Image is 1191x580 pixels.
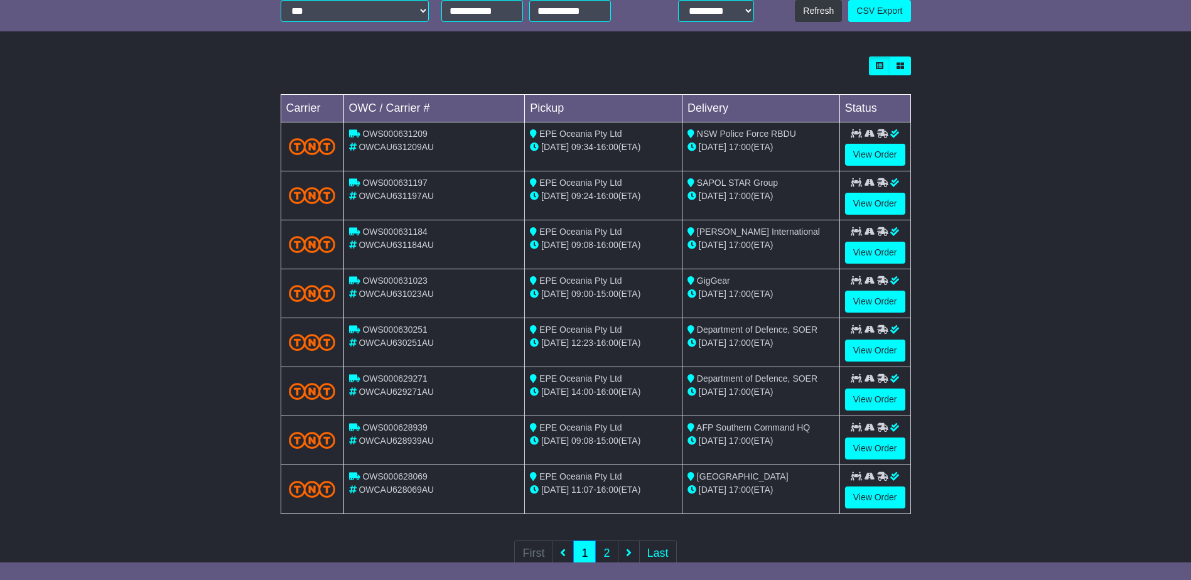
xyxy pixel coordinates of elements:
[358,191,434,201] span: OWCAU631197AU
[358,240,434,250] span: OWCAU631184AU
[530,287,677,301] div: - (ETA)
[687,385,834,399] div: (ETA)
[530,385,677,399] div: - (ETA)
[571,338,593,348] span: 12:23
[541,240,569,250] span: [DATE]
[530,239,677,252] div: - (ETA)
[539,471,622,481] span: EPE Oceania Pty Ltd
[289,432,336,449] img: TNT_Domestic.png
[697,227,820,237] span: [PERSON_NAME] International
[530,190,677,203] div: - (ETA)
[687,190,834,203] div: (ETA)
[845,291,905,313] a: View Order
[596,338,618,348] span: 16:00
[596,387,618,397] span: 16:00
[571,142,593,152] span: 09:34
[525,95,682,122] td: Pickup
[729,240,751,250] span: 17:00
[571,289,593,299] span: 09:00
[639,540,677,566] a: Last
[697,276,730,286] span: GigGear
[358,436,434,446] span: OWCAU628939AU
[541,289,569,299] span: [DATE]
[697,373,817,384] span: Department of Defence, SOER
[289,236,336,253] img: TNT_Domestic.png
[687,287,834,301] div: (ETA)
[845,144,905,166] a: View Order
[539,325,622,335] span: EPE Oceania Pty Ltd
[571,436,593,446] span: 09:08
[699,142,726,152] span: [DATE]
[682,95,839,122] td: Delivery
[362,129,428,139] span: OWS000631209
[358,338,434,348] span: OWCAU630251AU
[530,434,677,448] div: - (ETA)
[530,336,677,350] div: - (ETA)
[596,289,618,299] span: 15:00
[845,340,905,362] a: View Order
[541,142,569,152] span: [DATE]
[729,387,751,397] span: 17:00
[571,191,593,201] span: 09:24
[281,95,343,122] td: Carrier
[845,389,905,411] a: View Order
[729,191,751,201] span: 17:00
[697,471,789,481] span: [GEOGRAPHIC_DATA]
[541,387,569,397] span: [DATE]
[839,95,910,122] td: Status
[539,129,622,139] span: EPE Oceania Pty Ltd
[596,436,618,446] span: 15:00
[687,239,834,252] div: (ETA)
[573,540,596,566] a: 1
[541,338,569,348] span: [DATE]
[699,436,726,446] span: [DATE]
[845,193,905,215] a: View Order
[289,334,336,351] img: TNT_Domestic.png
[289,383,336,400] img: TNT_Domestic.png
[687,336,834,350] div: (ETA)
[696,422,810,432] span: AFP Southern Command HQ
[687,141,834,154] div: (ETA)
[362,422,428,432] span: OWS000628939
[539,178,622,188] span: EPE Oceania Pty Ltd
[530,141,677,154] div: - (ETA)
[362,227,428,237] span: OWS000631184
[358,387,434,397] span: OWCAU629271AU
[697,129,796,139] span: NSW Police Force RBDU
[539,276,622,286] span: EPE Oceania Pty Ltd
[595,540,618,566] a: 2
[541,436,569,446] span: [DATE]
[358,142,434,152] span: OWCAU631209AU
[530,483,677,497] div: - (ETA)
[596,485,618,495] span: 16:00
[596,191,618,201] span: 16:00
[697,178,778,188] span: SAPOL STAR Group
[699,338,726,348] span: [DATE]
[541,191,569,201] span: [DATE]
[343,95,525,122] td: OWC / Carrier #
[845,438,905,459] a: View Order
[729,289,751,299] span: 17:00
[539,227,622,237] span: EPE Oceania Pty Ltd
[697,325,817,335] span: Department of Defence, SOER
[539,422,622,432] span: EPE Oceania Pty Ltd
[687,483,834,497] div: (ETA)
[358,289,434,299] span: OWCAU631023AU
[362,471,428,481] span: OWS000628069
[845,486,905,508] a: View Order
[699,289,726,299] span: [DATE]
[362,325,428,335] span: OWS000630251
[571,387,593,397] span: 14:00
[699,485,726,495] span: [DATE]
[571,240,593,250] span: 09:08
[571,485,593,495] span: 11:07
[362,373,428,384] span: OWS000629271
[729,338,751,348] span: 17:00
[729,436,751,446] span: 17:00
[596,240,618,250] span: 16:00
[541,485,569,495] span: [DATE]
[539,373,622,384] span: EPE Oceania Pty Ltd
[845,242,905,264] a: View Order
[289,187,336,204] img: TNT_Domestic.png
[358,485,434,495] span: OWCAU628069AU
